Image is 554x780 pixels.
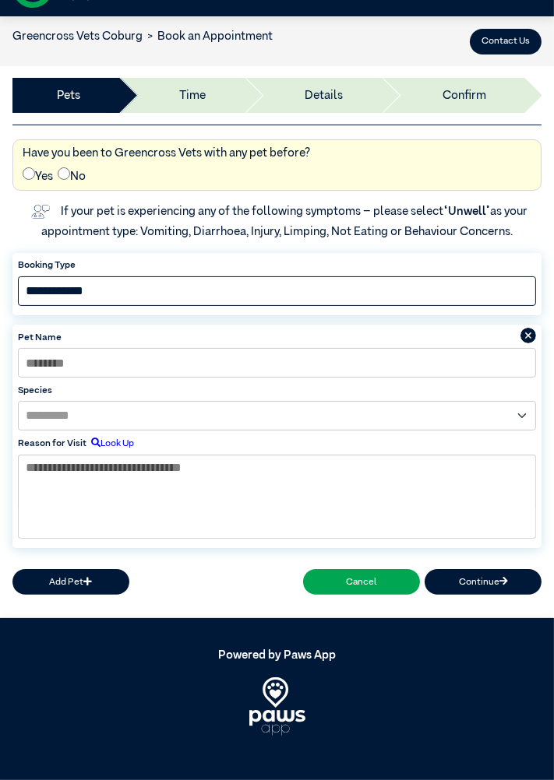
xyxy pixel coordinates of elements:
input: Yes [23,167,35,180]
button: Add Pet [12,569,129,595]
img: vet [26,200,55,223]
label: If your pet is experiencing any of the following symptoms – please select as your appointment typ... [41,206,531,237]
span: “Unwell” [444,206,491,217]
nav: breadcrumb [12,28,273,46]
label: Look Up [86,437,134,451]
img: PawsApp [249,677,305,736]
input: No [58,167,70,180]
label: Have you been to Greencross Vets with any pet before? [23,145,310,163]
label: Reason for Visit [18,437,86,451]
label: Species [18,384,536,398]
label: Yes [23,167,53,186]
button: Continue [425,569,542,595]
a: Pets [57,87,80,105]
h5: Powered by Paws App [12,648,542,662]
button: Contact Us [470,29,542,54]
button: Cancel [303,569,420,595]
label: Pet Name [18,331,536,345]
li: Book an Appointment [143,28,273,46]
label: No [58,167,86,186]
label: Booking Type [18,258,536,272]
a: Greencross Vets Coburg [12,30,143,42]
